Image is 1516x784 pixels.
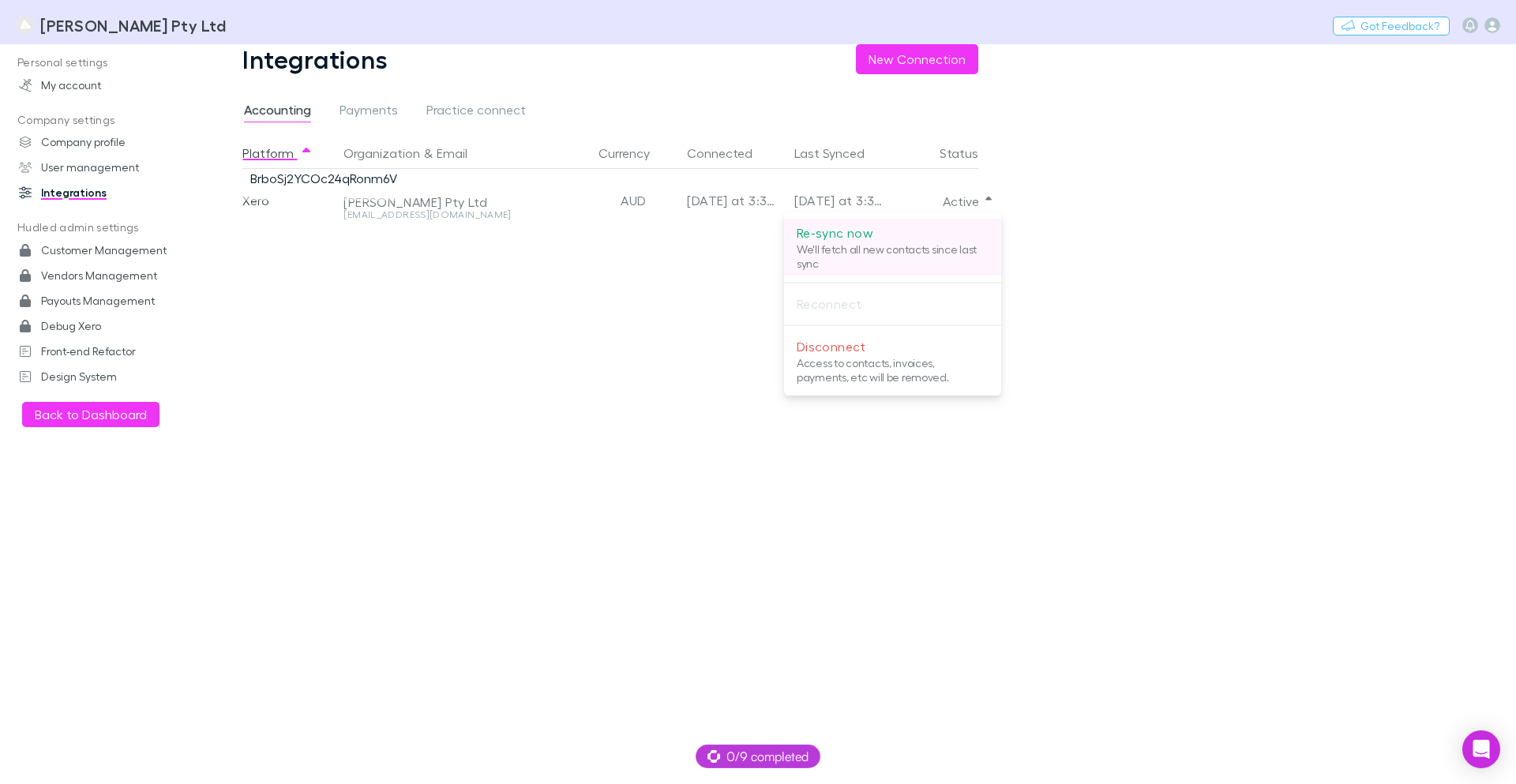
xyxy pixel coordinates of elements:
p: Access to contacts, invoices, payments, etc will be removed. [797,356,989,384]
div: Open Intercom Messenger [1462,730,1500,768]
p: Disconnect [797,337,989,356]
li: DisconnectAccess to contacts, invoices, payments, etc will be removed. [784,332,1001,389]
p: Re-sync now [797,223,989,242]
li: Re-sync nowWe'll fetch all new contacts since last sync [784,219,1001,276]
p: We'll fetch all new contacts since last sync [797,242,989,271]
